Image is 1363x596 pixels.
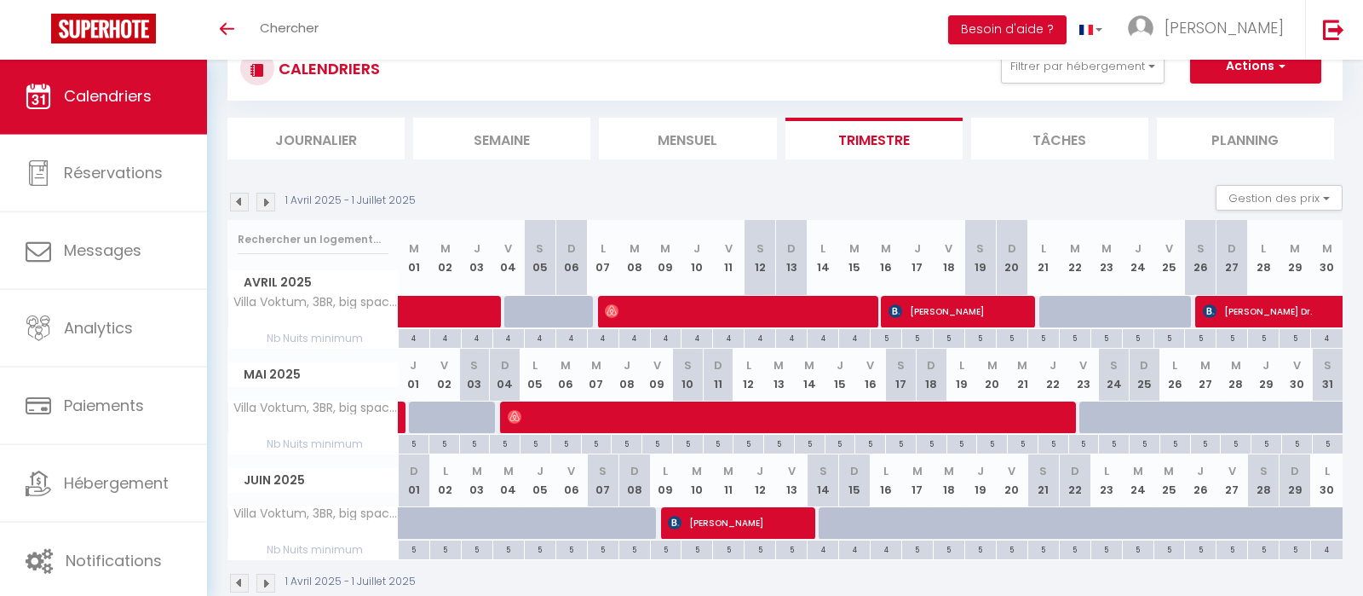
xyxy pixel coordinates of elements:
[977,349,1008,401] th: 20
[916,349,946,401] th: 18
[472,463,482,479] abbr: M
[1104,463,1109,479] abbr: L
[820,463,827,479] abbr: S
[1079,357,1087,373] abbr: V
[871,454,902,506] th: 16
[1200,357,1211,373] abbr: M
[745,220,776,296] th: 12
[410,357,417,373] abbr: J
[474,240,480,257] abbr: J
[630,240,640,257] abbr: M
[588,541,618,557] div: 5
[1322,240,1332,257] abbr: M
[1070,240,1080,257] abbr: M
[808,454,839,506] th: 14
[64,395,144,416] span: Paiements
[964,220,996,296] th: 19
[492,454,524,506] th: 04
[1122,220,1153,296] th: 24
[1172,357,1177,373] abbr: L
[493,541,524,557] div: 5
[733,349,764,401] th: 12
[965,329,996,345] div: 5
[1130,349,1160,401] th: 25
[493,329,524,345] div: 4
[703,349,733,401] th: 11
[756,463,763,479] abbr: J
[503,463,514,479] abbr: M
[756,240,764,257] abbr: S
[1039,463,1047,479] abbr: S
[1160,435,1190,451] div: 5
[681,220,713,296] th: 10
[525,541,555,557] div: 5
[1251,349,1282,401] th: 29
[839,541,870,557] div: 4
[713,454,745,506] th: 11
[839,329,870,345] div: 4
[619,329,650,345] div: 4
[897,357,905,373] abbr: S
[871,329,901,345] div: 5
[1216,185,1343,211] button: Gestion des prix
[1248,220,1280,296] th: 28
[1110,357,1118,373] abbr: S
[1190,349,1221,401] th: 27
[902,329,933,345] div: 5
[556,329,587,345] div: 4
[459,349,490,401] th: 03
[1135,240,1142,257] abbr: J
[808,220,839,296] th: 14
[1197,463,1204,479] abbr: J
[624,357,630,373] abbr: J
[839,454,871,506] th: 15
[881,240,891,257] abbr: M
[927,357,935,373] abbr: D
[795,435,825,451] div: 5
[1041,240,1046,257] abbr: L
[1059,454,1090,506] th: 22
[1185,454,1216,506] th: 26
[1216,454,1248,506] th: 27
[693,240,700,257] abbr: J
[1154,329,1185,345] div: 5
[681,329,712,345] div: 4
[550,349,581,401] th: 06
[440,240,451,257] abbr: M
[1291,463,1299,479] abbr: D
[399,435,428,451] div: 5
[555,454,587,506] th: 06
[1313,435,1343,451] div: 5
[808,541,838,557] div: 4
[525,329,555,345] div: 4
[399,541,429,557] div: 5
[64,162,163,183] span: Réservations
[788,463,796,479] abbr: V
[1038,435,1068,451] div: 5
[902,454,934,506] th: 17
[231,507,401,520] span: Villa Voktum, 3BR, big space, nature, relax
[460,435,490,451] div: 5
[228,270,398,295] span: Avril 2025
[704,435,733,451] div: 5
[681,541,712,557] div: 5
[520,349,551,401] th: 05
[64,240,141,261] span: Messages
[1228,463,1236,479] abbr: V
[228,329,398,348] span: Nb Nuits minimum
[399,220,430,296] th: 01
[902,541,933,557] div: 5
[871,220,902,296] th: 16
[713,541,744,557] div: 5
[492,220,524,296] th: 04
[587,220,618,296] th: 07
[1311,454,1343,506] th: 30
[1090,454,1122,506] th: 23
[1280,454,1311,506] th: 29
[588,329,618,345] div: 4
[587,454,618,506] th: 07
[413,118,590,159] li: Semaine
[274,49,380,88] h3: CALENDRIERS
[1190,49,1321,84] button: Actions
[619,541,650,557] div: 5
